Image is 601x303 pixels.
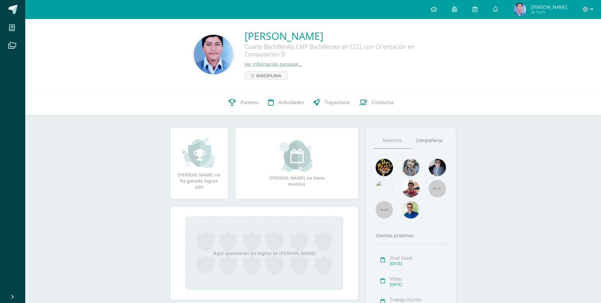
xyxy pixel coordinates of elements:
img: db1393d76c2270a870138a544ad0c571.png [194,35,233,74]
span: Contactos [372,99,394,106]
div: Aquí aparecerán los logros de [PERSON_NAME] [186,217,343,290]
a: Maestros [374,133,411,149]
span: [PERSON_NAME] [531,4,567,10]
a: Compañeros [411,133,448,149]
a: Punteos [224,90,263,115]
img: 45bd7986b8947ad7e5894cbc9b781108.png [402,159,420,176]
img: 29fc2a48271e3f3676cb2cb292ff2552.png [376,159,393,176]
a: Ver información personal... [245,61,302,67]
span: Trayectoria [324,99,350,106]
div: [PERSON_NAME] no tiene eventos [265,140,328,187]
div: Trabajo Escrito [390,297,446,303]
a: Disciplina [245,71,288,80]
img: 2831f3331a3cbb0491b6731354618ec6.png [514,3,526,16]
div: Cuarto Bachillerato CMP Bachillerato en CCLL con Orientación en Computación D [245,43,434,61]
a: [PERSON_NAME] [245,29,434,43]
a: Trayectoria [309,90,354,115]
span: Actividades [278,99,304,106]
img: b8baad08a0802a54ee139394226d2cf3.png [429,159,446,176]
span: Mi Perfil [531,9,567,15]
a: Actividades [263,90,309,115]
img: achievement_small.png [182,137,216,169]
img: 10741f48bcca31577cbcd80b61dad2f3.png [402,201,420,219]
div: Final Exam [390,255,446,261]
span: Disciplina [256,72,281,79]
div: [DATE] [390,261,446,266]
div: Eventos próximos [374,232,448,238]
img: event_small.png [280,140,314,172]
img: 55x55 [376,201,393,219]
div: Video [390,276,446,282]
div: [DATE] [390,282,446,287]
img: c25c8a4a46aeab7e345bf0f34826bacf.png [376,180,393,197]
img: 55x55 [429,180,446,197]
a: Contactos [354,90,399,115]
div: [PERSON_NAME] no ha ganado logros aún [177,137,222,190]
img: 11152eb22ca3048aebc25a5ecf6973a7.png [402,180,420,197]
span: Punteos [241,99,259,106]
